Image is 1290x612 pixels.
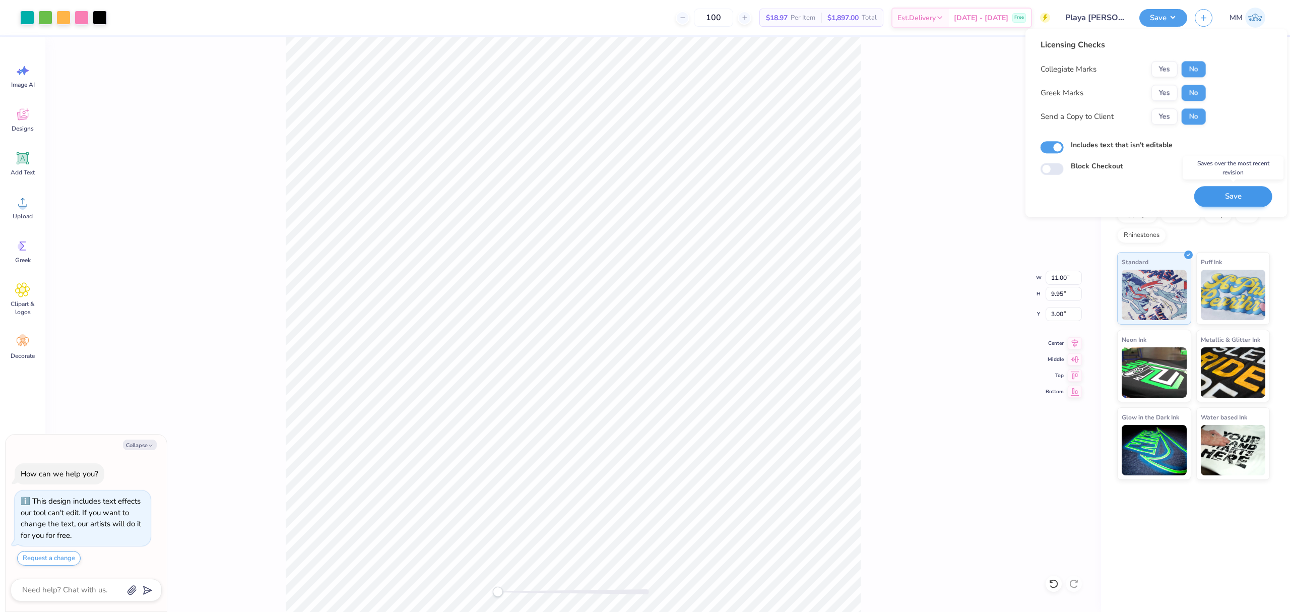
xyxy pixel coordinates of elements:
[1183,156,1283,179] div: Saves over the most recent revision
[1046,372,1064,380] span: Top
[1230,12,1243,24] span: MM
[791,13,815,23] span: Per Item
[1201,270,1266,320] img: Puff Ink
[1122,257,1148,267] span: Standard
[6,300,39,316] span: Clipart & logos
[1041,39,1206,51] div: Licensing Checks
[1182,108,1206,125] button: No
[1194,186,1272,207] button: Save
[123,440,157,450] button: Collapse
[1117,228,1166,243] div: Rhinestones
[1225,8,1270,28] a: MM
[21,469,98,479] div: How can we help you?
[1071,161,1123,172] label: Block Checkout
[11,81,35,89] span: Image AI
[1139,9,1187,27] button: Save
[897,13,936,23] span: Est. Delivery
[766,13,788,23] span: $18.97
[954,13,1008,23] span: [DATE] - [DATE]
[1201,347,1266,398] img: Metallic & Glitter Ink
[1041,64,1096,75] div: Collegiate Marks
[1122,347,1187,398] img: Neon Ink
[1071,140,1173,150] label: Includes text that isn't editable
[1041,87,1083,99] div: Greek Marks
[1201,412,1247,422] span: Water based Ink
[1122,412,1179,422] span: Glow in the Dark Ink
[862,13,877,23] span: Total
[1201,257,1222,267] span: Puff Ink
[1046,388,1064,396] span: Bottom
[493,587,503,597] div: Accessibility label
[1122,334,1146,345] span: Neon Ink
[1122,425,1187,475] img: Glow in the Dark Ink
[1041,111,1114,123] div: Send a Copy to Client
[1046,339,1064,347] span: Center
[1182,85,1206,101] button: No
[1151,85,1178,101] button: Yes
[1046,355,1064,363] span: Middle
[13,212,33,220] span: Upload
[1058,8,1132,28] input: Untitled Design
[15,256,31,264] span: Greek
[1014,14,1024,21] span: Free
[1151,108,1178,125] button: Yes
[1201,334,1260,345] span: Metallic & Glitter Ink
[12,125,34,133] span: Designs
[21,496,141,540] div: This design includes text effects our tool can't edit. If you want to change the text, our artist...
[11,168,35,176] span: Add Text
[1182,61,1206,77] button: No
[827,13,859,23] span: $1,897.00
[1151,61,1178,77] button: Yes
[17,551,81,566] button: Request a change
[1245,8,1265,28] img: Mariah Myssa Salurio
[1201,425,1266,475] img: Water based Ink
[694,9,733,27] input: – –
[1122,270,1187,320] img: Standard
[11,352,35,360] span: Decorate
